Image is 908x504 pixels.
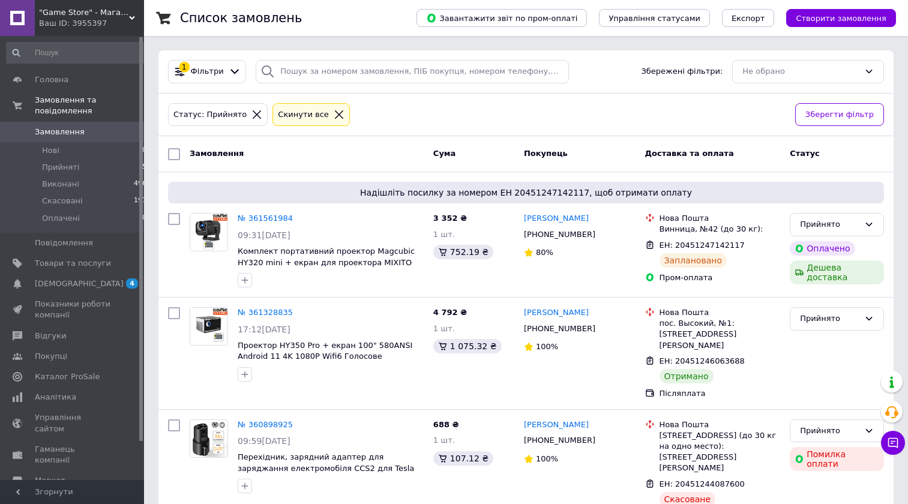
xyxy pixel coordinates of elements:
[774,13,896,22] a: Створити замовлення
[800,218,859,231] div: Прийнято
[275,109,331,121] div: Cкинути все
[126,278,138,289] span: 4
[35,392,76,403] span: Аналітика
[35,127,85,137] span: Замовлення
[35,371,100,382] span: Каталог ProSale
[524,307,589,319] a: [PERSON_NAME]
[190,214,227,251] img: Фото товару
[190,307,228,346] a: Фото товару
[786,9,896,27] button: Створити замовлення
[134,179,146,190] span: 496
[190,308,227,345] img: Фото товару
[42,213,80,224] span: Оплачені
[238,452,414,473] a: Перехідник, зарядний адаптер для заряджання електромобіля CCS2 для Tesla
[660,213,781,224] div: Нова Пошта
[790,149,820,158] span: Статус
[433,324,455,333] span: 1 шт.
[522,321,598,337] div: [PHONE_NUMBER]
[660,224,781,235] div: Винница, №42 (до 30 кг):
[180,11,302,25] h1: Список замовлень
[795,103,884,127] button: Зберегти фільтр
[35,258,111,269] span: Товари та послуги
[433,149,456,158] span: Cума
[660,318,781,351] div: пос. Высокий, №1: [STREET_ADDRESS][PERSON_NAME]
[660,388,781,399] div: Післяплата
[42,145,59,156] span: Нові
[171,109,249,121] div: Статус: Прийнято
[433,339,502,353] div: 1 075.32 ₴
[190,213,228,251] a: Фото товару
[805,109,874,121] span: Зберегти фільтр
[173,187,879,199] span: Надішліть посилку за номером ЕН 20451247142117, щоб отримати оплату
[536,248,553,257] span: 80%
[660,419,781,430] div: Нова Пошта
[39,7,129,18] span: "Game Store" - Магазин комп'ютерної техніки
[660,241,745,250] span: ЕН: 20451247142117
[660,430,781,474] div: [STREET_ADDRESS] (до 30 кг на одно место): [STREET_ADDRESS][PERSON_NAME]
[190,419,228,458] a: Фото товару
[416,9,587,27] button: Завантажити звіт по пром-оплаті
[433,230,455,239] span: 1 шт.
[522,433,598,448] div: [PHONE_NUMBER]
[238,308,293,317] a: № 361328835
[42,162,79,173] span: Прийняті
[6,42,148,64] input: Пошук
[238,230,290,240] span: 09:31[DATE]
[238,247,415,278] a: Комплект портативний проектор Magcubic HY320 mini + екран для проектора MIXITO 100"
[426,13,577,23] span: Завантажити звіт по пром-оплаті
[35,95,144,116] span: Замовлення та повідомлення
[742,65,859,78] div: Не обрано
[238,420,293,429] a: № 360898925
[641,66,723,77] span: Збережені фільтри:
[433,436,455,445] span: 1 шт.
[238,341,412,383] a: Проектор HY350 Pro + екран 100" 580ANSI Android 11 4K 1080P Wifi6 Голосове керування Allwinner H7...
[179,62,190,73] div: 1
[35,299,111,320] span: Показники роботи компанії
[238,325,290,334] span: 17:12[DATE]
[42,179,79,190] span: Виконані
[660,356,745,365] span: ЕН: 20451246063688
[238,214,293,223] a: № 361561984
[35,444,111,466] span: Гаманець компанії
[238,436,290,446] span: 09:59[DATE]
[800,313,859,325] div: Прийнято
[599,9,710,27] button: Управління статусами
[42,196,83,206] span: Скасовані
[524,419,589,431] a: [PERSON_NAME]
[35,74,68,85] span: Головна
[800,425,859,437] div: Прийнято
[660,479,745,488] span: ЕН: 20451244087600
[35,351,67,362] span: Покупці
[39,18,144,29] div: Ваш ID: 3955397
[881,431,905,455] button: Чат з покупцем
[660,272,781,283] div: Пром-оплата
[790,447,884,471] div: Помилка оплати
[433,308,467,317] span: 4 792 ₴
[35,331,66,341] span: Відгуки
[35,412,111,434] span: Управління сайтом
[796,14,886,23] span: Створити замовлення
[190,149,244,158] span: Замовлення
[524,213,589,224] a: [PERSON_NAME]
[645,149,734,158] span: Доставка та оплата
[524,149,568,158] span: Покупець
[256,60,568,83] input: Пошук за номером замовлення, ПІБ покупця, номером телефону, Email, номером накладної
[660,307,781,318] div: Нова Пошта
[433,420,459,429] span: 688 ₴
[660,253,727,268] div: Заплановано
[433,451,493,466] div: 107.12 ₴
[609,14,700,23] span: Управління статусами
[35,238,93,248] span: Повідомлення
[35,278,124,289] span: [DEMOGRAPHIC_DATA]
[522,227,598,242] div: [PHONE_NUMBER]
[35,475,65,486] span: Маркет
[433,245,493,259] div: 752.19 ₴
[790,241,855,256] div: Оплачено
[722,9,775,27] button: Експорт
[660,369,714,383] div: Отримано
[732,14,765,23] span: Експорт
[433,214,467,223] span: 3 352 ₴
